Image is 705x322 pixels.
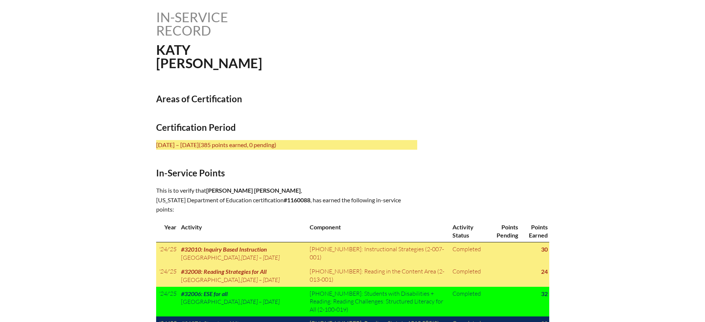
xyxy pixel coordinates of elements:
strong: 24 [541,268,548,275]
td: , [178,265,307,287]
td: '24/'25 [156,287,178,316]
h1: Katy [PERSON_NAME] [156,43,400,70]
th: Activity Status [449,220,488,242]
span: [GEOGRAPHIC_DATA] [181,276,240,283]
td: '24/'25 [156,242,178,265]
b: #1160088 [284,196,310,203]
h1: In-service record [156,10,306,37]
p: [DATE] – [DATE] [156,140,417,150]
td: Completed [449,242,488,265]
td: [PHONE_NUMBER]: Students with Disabilities + Reading: Reading Challenges: Structured Literacy for... [307,287,449,316]
h2: Certification Period [156,122,417,133]
span: #32006: ESE for all [181,290,228,297]
th: Points Pending [488,220,520,242]
td: '24/'25 [156,265,178,287]
th: Component [307,220,449,242]
span: [GEOGRAPHIC_DATA] [181,298,240,305]
td: [PHONE_NUMBER]: Reading in the Content Area (2-013-001) [307,265,449,287]
td: , [178,242,307,265]
td: [PHONE_NUMBER]: Instructional Strategies (2-007-001) [307,242,449,265]
span: #32008: Reading Strategies for All [181,268,267,275]
span: [PERSON_NAME] [PERSON_NAME] [206,187,301,194]
span: #32010: Inquiry Based Instruction [181,246,267,253]
p: This is to verify that , [US_STATE] Department of Education certification , has earned the follow... [156,186,417,215]
span: [DATE] – [DATE] [241,254,280,261]
th: Points Earned [520,220,549,242]
td: Completed [449,287,488,316]
strong: 32 [541,290,548,297]
td: Completed [449,265,488,287]
th: Activity [178,220,307,242]
span: [DATE] – [DATE] [241,276,280,283]
span: [DATE] – [DATE] [241,298,280,305]
h2: Areas of Certification [156,93,417,104]
th: Year [156,220,178,242]
span: (385 points earned, 0 pending) [199,141,276,148]
strong: 30 [541,246,548,253]
h2: In-Service Points [156,167,417,178]
span: [GEOGRAPHIC_DATA] [181,254,240,261]
td: , [178,287,307,316]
